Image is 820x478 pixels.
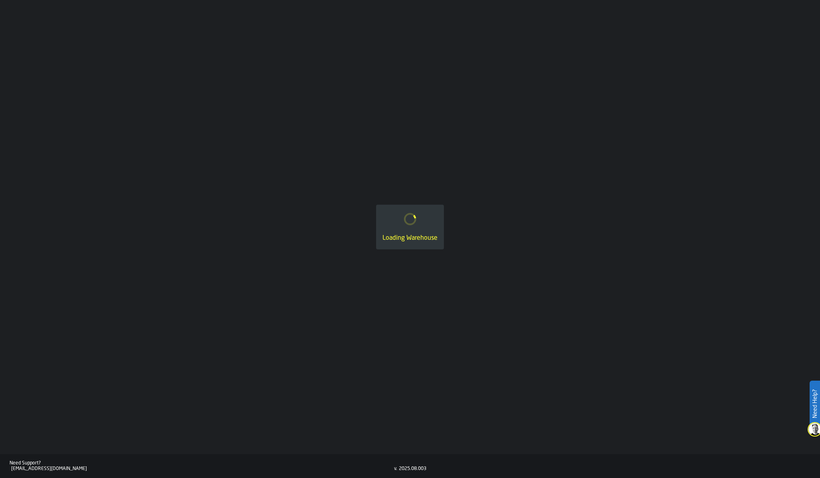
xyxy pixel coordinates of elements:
[810,381,819,426] label: Need Help?
[10,460,394,472] a: Need Support?[EMAIL_ADDRESS][DOMAIN_NAME]
[10,460,394,466] div: Need Support?
[394,466,397,472] div: v.
[382,233,438,243] div: Loading Warehouse
[399,466,426,472] div: 2025.08.003
[11,466,394,472] div: [EMAIL_ADDRESS][DOMAIN_NAME]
